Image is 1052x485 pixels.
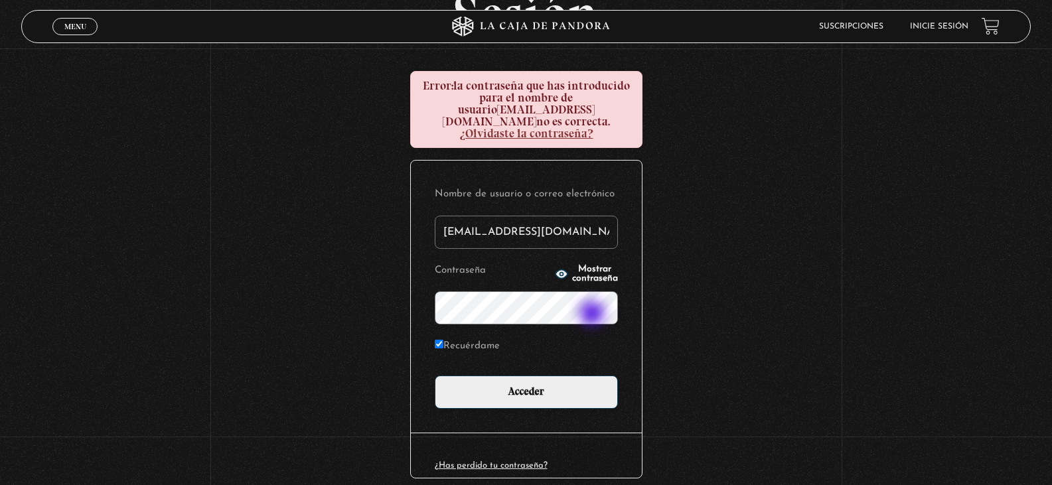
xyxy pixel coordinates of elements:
input: Acceder [435,376,618,409]
span: Cerrar [60,33,91,42]
a: ¿Olvidaste la contraseña? [459,126,593,141]
a: View your shopping cart [982,17,1000,35]
button: Mostrar contraseña [555,265,618,283]
a: Inicie sesión [910,23,968,31]
div: la contraseña que has introducido para el nombre de usuario no es correcta. [410,71,642,148]
input: Recuérdame [435,340,443,348]
span: Mostrar contraseña [572,265,618,283]
span: Menu [64,23,86,31]
label: Recuérdame [435,336,500,357]
label: Contraseña [435,261,551,281]
a: ¿Has perdido tu contraseña? [435,461,548,470]
strong: Error: [423,78,453,93]
strong: [EMAIL_ADDRESS][DOMAIN_NAME] [443,102,595,129]
label: Nombre de usuario o correo electrónico [435,184,618,205]
a: Suscripciones [819,23,883,31]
